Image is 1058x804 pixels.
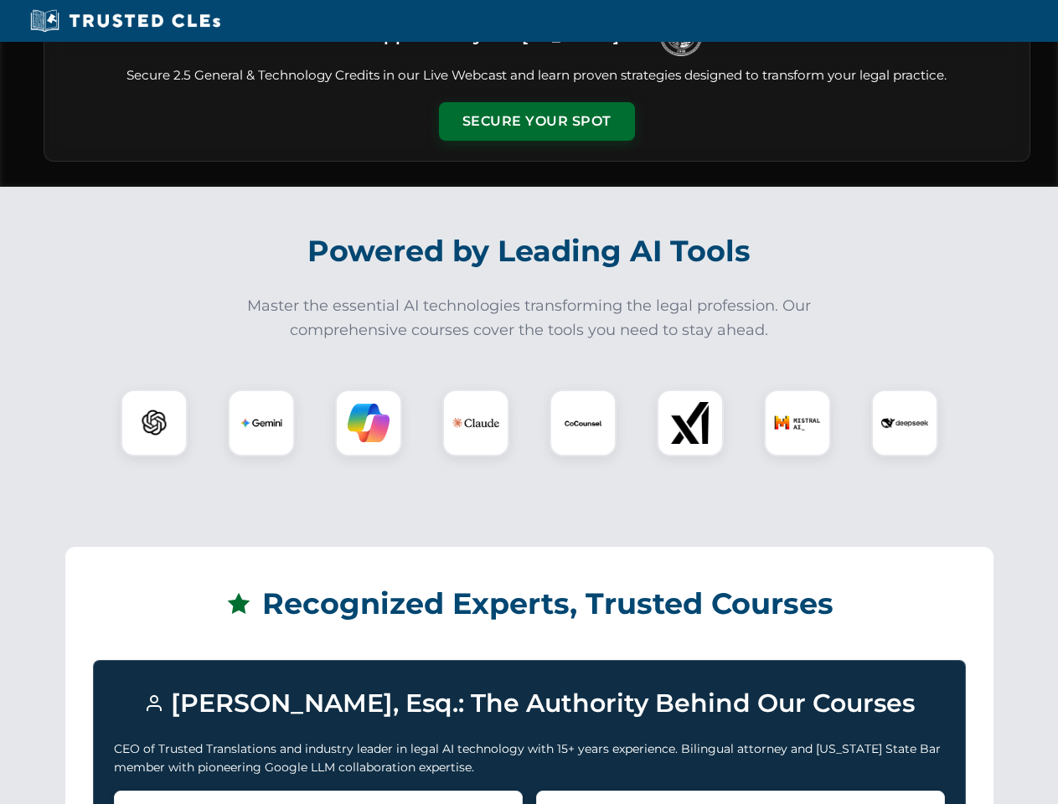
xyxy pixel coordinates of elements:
[114,681,945,726] h3: [PERSON_NAME], Esq.: The Authority Behind Our Courses
[114,740,945,777] p: CEO of Trusted Translations and industry leader in legal AI technology with 15+ years experience....
[442,389,509,456] div: Claude
[65,66,1009,85] p: Secure 2.5 General & Technology Credits in our Live Webcast and learn proven strategies designed ...
[764,389,831,456] div: Mistral AI
[871,389,938,456] div: DeepSeek
[121,389,188,456] div: ChatGPT
[25,8,225,33] img: Trusted CLEs
[228,389,295,456] div: Gemini
[348,402,390,444] img: Copilot Logo
[335,389,402,456] div: Copilot
[774,399,821,446] img: Mistral AI Logo
[452,399,499,446] img: Claude Logo
[550,389,617,456] div: CoCounsel
[657,389,724,456] div: xAI
[236,294,823,343] p: Master the essential AI technologies transforming the legal profession. Our comprehensive courses...
[669,402,711,444] img: xAI Logo
[562,402,604,444] img: CoCounsel Logo
[93,575,966,633] h2: Recognized Experts, Trusted Courses
[881,399,928,446] img: DeepSeek Logo
[240,402,282,444] img: Gemini Logo
[439,102,635,141] button: Secure Your Spot
[65,222,993,281] h2: Powered by Leading AI Tools
[130,399,178,447] img: ChatGPT Logo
